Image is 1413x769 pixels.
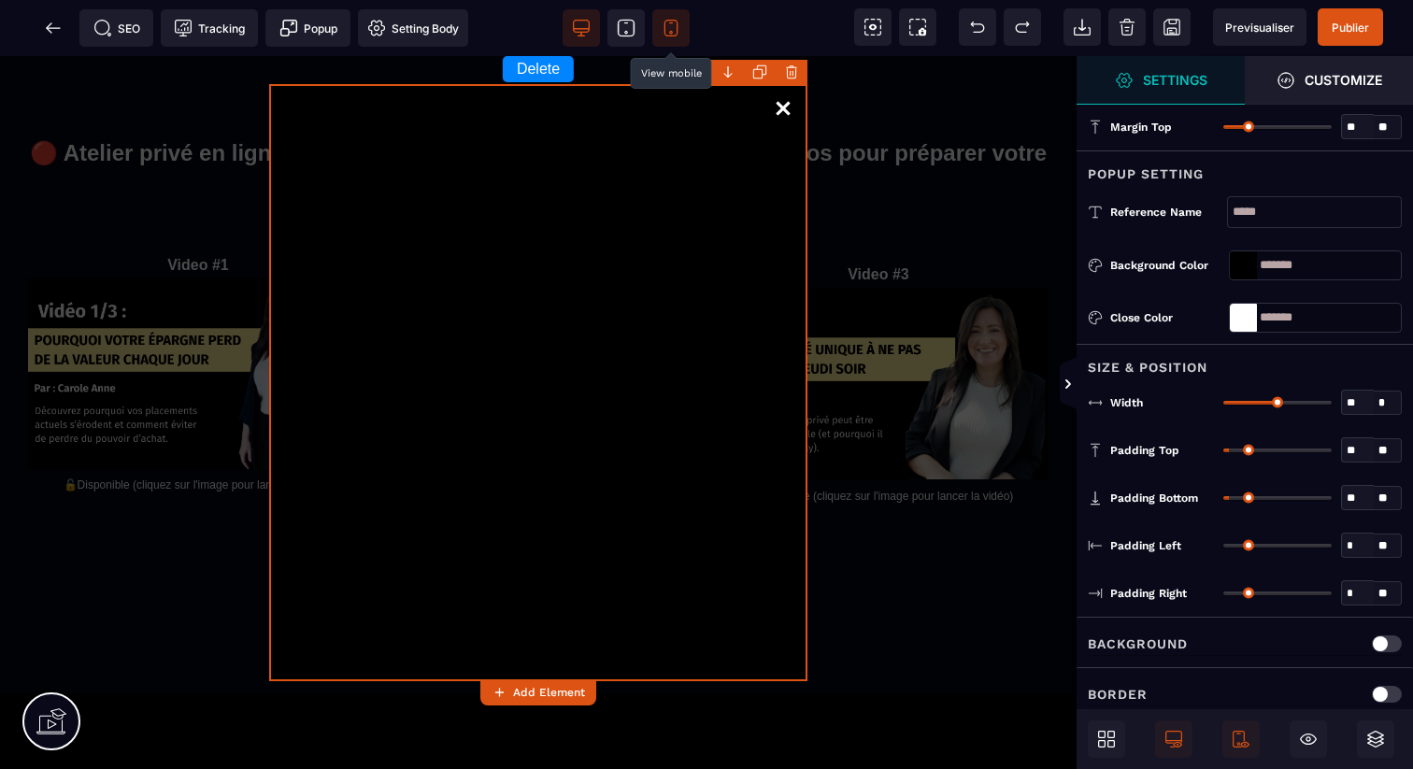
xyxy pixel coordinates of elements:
[174,19,245,37] span: Tracking
[1077,344,1413,378] div: Size & Position
[1213,8,1306,46] span: Preview
[1222,720,1260,758] span: Mobile Only
[1088,633,1188,655] p: Background
[1143,73,1207,87] strong: Settings
[1357,720,1394,758] span: Open Layers
[480,679,596,705] button: Add Element
[1110,491,1198,506] span: Padding Bottom
[1110,538,1181,553] span: Padding Left
[1290,720,1327,758] span: Hide/Show Block
[1088,683,1148,705] p: Border
[1110,120,1172,135] span: Margin Top
[513,686,585,699] strong: Add Element
[1225,21,1294,35] span: Previsualiser
[854,8,892,46] span: View components
[1110,586,1187,601] span: Padding Right
[1305,73,1382,87] strong: Customize
[279,19,337,37] span: Popup
[1110,443,1179,458] span: Padding Top
[93,19,140,37] span: SEO
[1110,308,1221,327] div: Close Color
[1245,56,1413,105] span: Open Style Manager
[1110,395,1143,410] span: Width
[1110,203,1227,221] div: Reference name
[1088,720,1125,758] span: Open Blocks
[1155,720,1192,758] span: Desktop Only
[1077,56,1245,105] span: Settings
[1332,21,1369,35] span: Publier
[1110,256,1221,275] div: Background Color
[367,19,459,37] span: Setting Body
[764,34,802,75] a: Close
[1077,150,1413,185] div: Popup Setting
[899,8,936,46] span: Screenshot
